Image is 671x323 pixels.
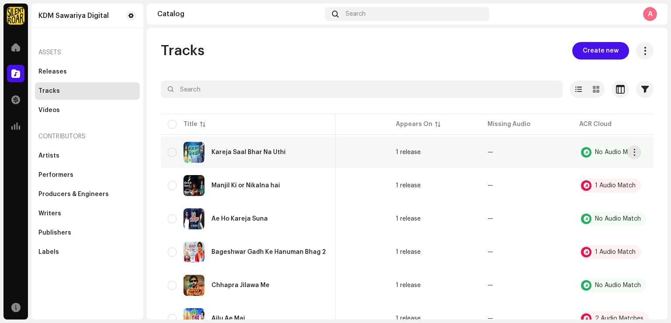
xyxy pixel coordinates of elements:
div: No Audio Match [595,149,641,155]
re-m-nav-item: Labels [35,243,140,261]
div: No Audio Match [595,282,641,288]
div: 1 Audio Match [595,183,636,189]
div: Performers [38,172,73,179]
img: a3482801-c7c9-45d4-b53e-b31088822f36 [183,142,204,163]
span: 1 release [396,282,474,288]
re-a-nav-header: Contributors [35,126,140,147]
div: KDM Sawariya Digital [38,12,109,19]
div: 1 release [396,216,421,222]
span: 1 release [396,183,474,189]
div: 1 release [396,249,421,255]
div: Title [183,120,197,129]
img: ddb15657-ba77-4bd2-9297-64669e440082 [183,208,204,229]
div: 1 release [396,149,421,155]
re-m-nav-item: Videos [35,102,140,119]
div: Chhapra Jilawa Me [211,282,270,288]
img: fcfd72e7-8859-4002-b0df-9a7058150634 [7,7,24,25]
span: Tracks [161,42,204,60]
div: Videos [38,107,60,114]
span: 1 release [396,149,474,155]
div: Manjil Ki or Nikalna hai [211,183,280,189]
re-m-nav-item: Producers & Engineers [35,186,140,203]
div: Appears On [396,120,432,129]
input: Search [161,81,563,98]
re-a-table-badge: — [488,316,565,322]
span: Create new [583,42,619,60]
div: 1 release [396,316,421,322]
img: ad75b42d-a971-400f-af40-629e4b62e38d [183,275,204,296]
div: Artists [38,152,59,159]
img: 3310769d-d1a3-412a-8891-4bf9e3e134a4 [183,242,204,263]
div: Writers [38,210,61,217]
div: 2 Audio Matches [595,316,643,322]
div: Ae Ho Kareja Suna [211,216,268,222]
re-a-nav-header: Assets [35,42,140,63]
re-a-table-badge: — [488,249,565,255]
re-m-nav-item: Releases [35,63,140,81]
re-a-table-badge: — [488,216,565,222]
div: 1 release [396,282,421,288]
re-a-table-badge: — [488,183,565,189]
re-m-nav-item: Artists [35,147,140,165]
div: A [643,7,657,21]
span: 1 release [396,216,474,222]
div: 1 Audio Match [595,249,636,255]
re-a-table-badge: — [488,149,565,155]
re-m-nav-item: Tracks [35,82,140,100]
div: Releases [38,68,67,75]
span: 1 release [396,316,474,322]
img: 19c80eec-e6ee-4239-80b6-3d844ecc4ffa [183,175,204,196]
div: Labels [38,249,59,256]
div: Kareja Saal Bhar Na Uthi [211,149,286,155]
div: Bageshwar Gadh Ke Hanuman Bhag 2 [211,249,326,255]
re-m-nav-item: Publishers [35,224,140,242]
div: 1 release [396,183,421,189]
div: No Audio Match [595,216,641,222]
div: Tracks [38,88,60,95]
div: Producers & Engineers [38,191,109,198]
div: Publishers [38,229,71,236]
div: Catalog [157,11,322,18]
re-m-nav-item: Writers [35,205,140,222]
re-m-nav-item: Performers [35,166,140,184]
re-a-table-badge: — [488,282,565,288]
button: Create new [572,42,629,60]
span: 1 release [396,249,474,255]
div: Ailu Ae Mai [211,316,245,322]
span: Search [346,11,366,18]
